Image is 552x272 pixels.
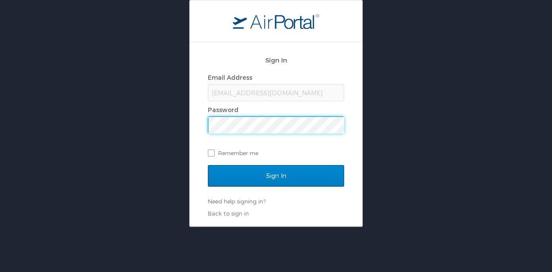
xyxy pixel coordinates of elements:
[208,147,344,159] label: Remember me
[208,165,344,187] input: Sign In
[208,74,252,81] label: Email Address
[208,55,344,65] h2: Sign In
[208,198,266,205] a: Need help signing in?
[208,210,249,217] a: Back to sign in
[208,106,238,113] label: Password
[233,13,319,29] img: logo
